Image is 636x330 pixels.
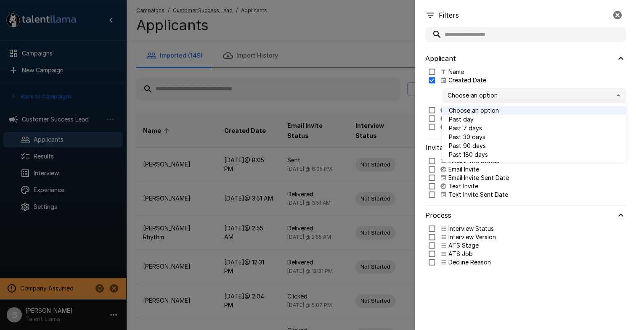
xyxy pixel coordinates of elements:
[449,124,619,132] span: Past 7 days
[449,115,619,124] span: Past day
[449,106,619,115] span: Choose an option
[449,132,619,141] span: Past 30 days
[449,141,619,150] span: Past 90 days
[449,150,619,159] span: Past 180 days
